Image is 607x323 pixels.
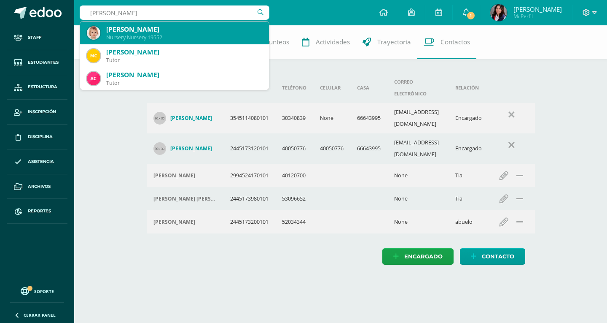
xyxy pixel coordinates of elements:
td: 66643995 [350,133,387,164]
td: 2445173120101 [223,133,275,164]
img: f8723a625a06b32fc1bee50e4dbb95c2.png [87,26,100,40]
span: Actividades [316,38,350,46]
span: Asistencia [28,158,54,165]
span: Contactos [440,38,470,46]
td: [EMAIL_ADDRESS][DOMAIN_NAME] [387,133,449,164]
span: Punteos [265,38,289,46]
span: Estructura [28,84,57,90]
td: 40050776 [275,133,313,164]
div: Sofia Sagastume [153,172,217,179]
a: Encargado [382,248,454,265]
td: None [387,187,449,210]
img: daf6b668847eaa474c50430c63b12efc.png [87,72,100,85]
a: Contacto [460,248,525,265]
a: Actividades [295,25,356,59]
img: 30x30 [153,142,166,155]
td: Tia [449,187,489,210]
img: 30x30 [153,112,166,125]
th: Teléfono [275,73,313,103]
td: 40120700 [275,164,313,187]
td: 2994524170101 [223,164,275,187]
td: [EMAIL_ADDRESS][DOMAIN_NAME] [387,103,449,133]
th: Relación [449,73,489,103]
span: Inscripción [28,109,56,115]
span: Encargado [404,249,443,264]
td: 2445173980101 [223,187,275,210]
a: [PERSON_NAME] [153,142,217,155]
span: Staff [28,34,41,41]
td: Tia [449,164,489,187]
a: Trayectoria [356,25,417,59]
a: Estructura [7,75,67,100]
td: 53096652 [275,187,313,210]
div: [PERSON_NAME] [106,25,262,34]
th: Celular [313,73,350,103]
td: Encargado [449,103,489,133]
span: Soporte [34,288,54,294]
span: Trayectoria [377,38,411,46]
td: 30340839 [275,103,313,133]
span: Cerrar panel [24,312,56,318]
h4: [PERSON_NAME] [170,115,212,122]
span: Reportes [28,208,51,214]
a: Staff [7,25,67,50]
input: Busca un usuario... [80,5,269,20]
td: 3545114080101 [223,103,275,133]
span: 1 [466,11,475,20]
div: [PERSON_NAME] [106,71,262,79]
h4: [PERSON_NAME] [PERSON_NAME] [153,195,217,202]
td: abuelo [449,210,489,233]
h4: [PERSON_NAME] [170,145,212,152]
td: 52034344 [275,210,313,233]
a: Reportes [7,199,67,224]
div: Tutor [106,79,262,87]
h4: [PERSON_NAME] [153,172,195,179]
a: Asistencia [7,149,67,174]
img: 5a08f4259d2bb1897d50f1a9c16b7284.png [87,49,100,62]
th: Correo electrónico [387,73,449,103]
a: [PERSON_NAME] [153,112,217,125]
div: Armando Sagastume [153,219,217,225]
td: 40050776 [313,133,350,164]
span: Mi Perfil [513,13,562,20]
div: Tutor [106,57,262,64]
a: Archivos [7,174,67,199]
td: None [313,103,350,133]
a: Contactos [417,25,476,59]
a: Estudiantes [7,50,67,75]
td: None [387,210,449,233]
div: [PERSON_NAME] [106,48,262,57]
img: 331a885a7a06450cabc094b6be9ba622.png [490,4,507,21]
span: Estudiantes [28,59,59,66]
a: Inscripción [7,100,67,125]
h4: [PERSON_NAME] [153,219,195,225]
span: Archivos [28,183,51,190]
td: 2445173200101 [223,210,275,233]
span: Contacto [482,249,514,264]
td: 66643995 [350,103,387,133]
td: None [387,164,449,187]
a: Soporte [10,285,64,296]
a: Disciplina [7,125,67,149]
span: [PERSON_NAME] [513,5,562,14]
th: Casa [350,73,387,103]
div: Maria Rwnee Sagastume [153,195,217,202]
td: Encargado [449,133,489,164]
span: Disciplina [28,133,53,140]
div: Nursery Nursery 19552 [106,34,262,41]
